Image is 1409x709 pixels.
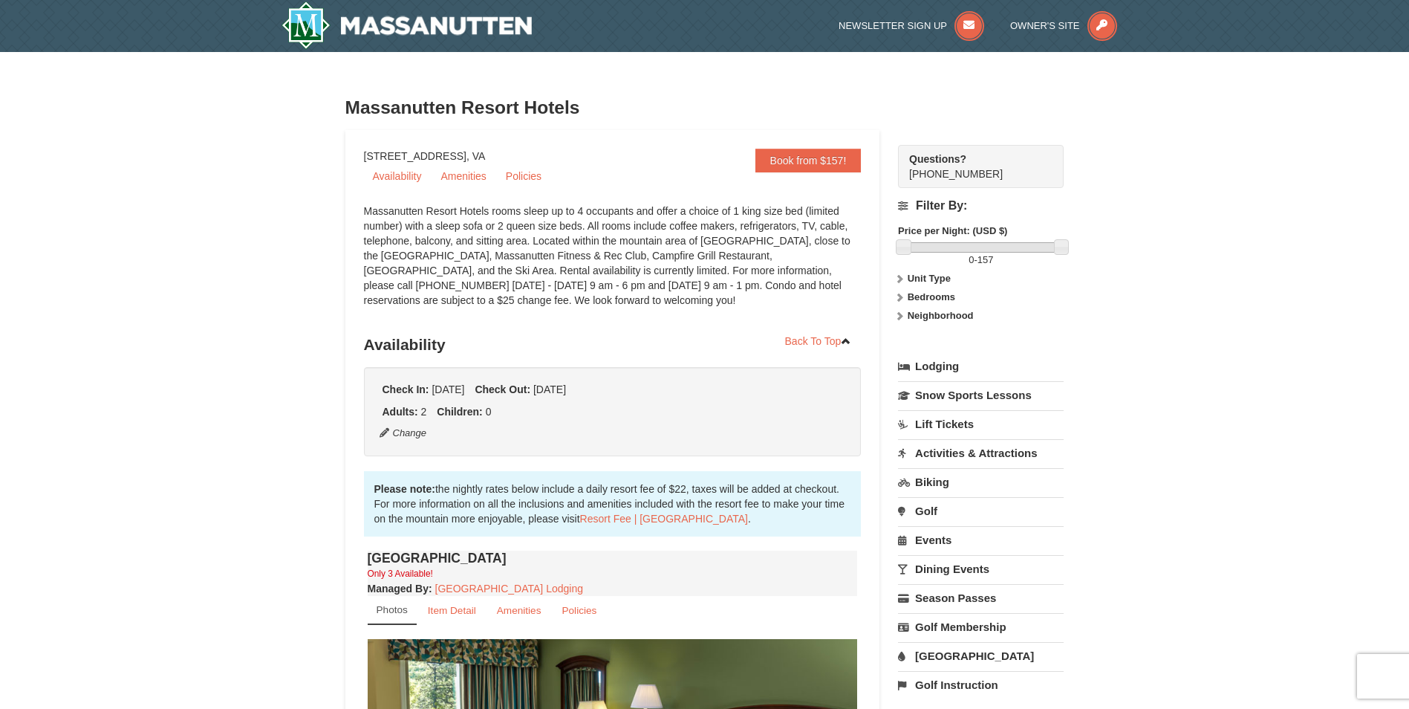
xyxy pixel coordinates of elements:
strong: Neighborhood [908,310,974,321]
a: Photos [368,596,417,625]
a: Golf [898,497,1064,525]
a: Policies [552,596,606,625]
a: Golf Membership [898,613,1064,641]
span: Owner's Site [1010,20,1080,31]
label: - [898,253,1064,268]
a: Item Detail [418,596,486,625]
a: Policies [497,165,550,187]
strong: Check In: [383,383,429,395]
a: Season Passes [898,584,1064,612]
strong: : [368,583,432,595]
span: [DATE] [533,383,566,395]
a: Dining Events [898,555,1064,583]
a: Activities & Attractions [898,439,1064,467]
a: Resort Fee | [GEOGRAPHIC_DATA] [580,513,748,525]
a: [GEOGRAPHIC_DATA] [898,642,1064,670]
a: Amenities [432,165,495,187]
small: Item Detail [428,605,476,616]
small: Only 3 Available! [368,569,433,579]
a: Golf Instruction [898,671,1064,699]
a: Availability [364,165,431,187]
a: Lift Tickets [898,410,1064,438]
div: Massanutten Resort Hotels rooms sleep up to 4 occupants and offer a choice of 1 king size bed (li... [364,204,862,323]
a: Back To Top [775,330,862,352]
button: Change [379,425,428,441]
small: Policies [562,605,596,616]
a: Events [898,526,1064,554]
strong: Bedrooms [908,291,955,302]
span: Newsletter Sign Up [839,20,947,31]
a: Owner's Site [1010,20,1117,31]
h3: Availability [364,330,862,360]
span: 0 [486,406,492,418]
a: [GEOGRAPHIC_DATA] Lodging [435,583,583,595]
a: Book from $157! [755,149,862,172]
h3: Massanutten Resort Hotels [345,93,1064,123]
strong: Please note: [374,483,435,495]
a: Newsletter Sign Up [839,20,984,31]
h4: Filter By: [898,199,1064,213]
span: [PHONE_NUMBER] [909,152,1037,180]
strong: Children: [437,406,482,418]
a: Biking [898,468,1064,496]
small: Photos [377,604,408,615]
a: Snow Sports Lessons [898,381,1064,409]
h4: [GEOGRAPHIC_DATA] [368,551,858,566]
strong: Price per Night: (USD $) [898,225,1007,236]
strong: Adults: [383,406,418,418]
strong: Unit Type [908,273,951,284]
span: [DATE] [432,383,464,395]
a: Lodging [898,353,1064,380]
a: Amenities [487,596,551,625]
span: 2 [421,406,427,418]
span: 157 [977,254,994,265]
strong: Questions? [909,153,966,165]
div: the nightly rates below include a daily resort fee of $22, taxes will be added at checkout. For m... [364,471,862,537]
small: Amenities [497,605,541,616]
span: 0 [969,254,974,265]
strong: Check Out: [475,383,530,395]
span: Managed By [368,583,429,595]
img: Massanutten Resort Logo [282,1,533,49]
a: Massanutten Resort [282,1,533,49]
